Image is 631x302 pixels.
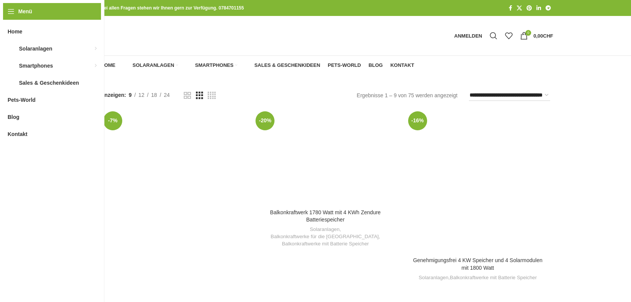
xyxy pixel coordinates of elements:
a: Solaranlagen [419,274,448,281]
a: 18 [148,91,160,99]
span: Solaranlagen [133,62,174,68]
a: Facebook Social Link [506,3,514,13]
a: Rasteransicht 3 [196,91,203,100]
a: 24 [161,91,173,99]
span: Home [8,25,22,38]
a: Rasteransicht 4 [208,91,216,100]
span: CHF [543,33,553,39]
span: 9 [129,92,132,98]
p: Ergebnisse 1 – 9 von 75 werden angezeigt [357,91,457,100]
span: -16% [408,111,427,130]
span: Blog [8,110,19,124]
a: Suche [486,28,501,43]
bdi: 0,00 [533,33,553,39]
span: Anzeigen [101,91,126,99]
a: Pets-World [328,58,361,73]
img: Smartphones [8,62,15,70]
a: Genehmigungsfrei 4 KW Speicher und 4 Solarmodulen mit 1800 Watt [413,257,543,271]
a: LinkedIn Social Link [534,3,543,13]
div: Meine Wunschliste [501,28,516,43]
div: , , [257,226,394,247]
span: Kontakt [390,62,414,68]
span: Smartphones [19,59,53,73]
a: 9 [126,91,134,99]
a: Smartphones [186,58,237,73]
img: Solaranlagen [8,45,15,52]
a: Genehmigungsfrei 4 KW Speicher und 4 Solarmodulen mit 1800 Watt [405,109,550,253]
span: 0 [525,30,531,36]
a: 12 [136,91,147,99]
span: Pets-World [328,62,361,68]
span: Home [101,62,115,68]
img: Solaranlagen [123,62,130,69]
img: Smartphones [186,62,192,69]
img: Sales & Geschenkideen [8,79,15,87]
a: Balkonkraftwerke mit Batterie Speicher [450,274,537,281]
select: Shop-Reihenfolge [469,90,550,101]
span: Smartphones [195,62,233,68]
a: Sales & Geschenkideen [245,58,320,73]
span: -20% [256,111,274,130]
a: Pinterest Social Link [524,3,534,13]
a: Rasteransicht 2 [184,91,191,100]
a: Balkonkraftwerk 1780 Watt mit 4 KWh Zendure Batteriespeicher [270,209,380,223]
span: Menü [18,7,32,16]
a: Balkonkraftwerke für die [GEOGRAPHIC_DATA] [271,233,379,240]
a: Blog [369,58,383,73]
span: Sales & Geschenkideen [254,62,320,68]
span: Pets-World [8,93,36,107]
div: Hauptnavigation [97,58,418,73]
a: X Social Link [514,3,524,13]
a: Anmelden [450,28,486,43]
a: Solaranlagen [123,58,178,73]
span: 12 [139,92,145,98]
a: Solaranlagen [310,226,339,233]
span: Anmelden [454,33,482,38]
a: Balkonkraftwerke mit Batterie Speicher [282,240,369,248]
a: Telegram Social Link [543,3,553,13]
img: Sales & Geschenkideen [245,62,252,69]
span: Kontakt [8,127,27,141]
a: Home [101,58,115,73]
a: Balkonkraftwerk 1780 Watt mit 4 KWh Zendure Batteriespeicher [253,109,398,206]
span: -7% [103,111,122,130]
span: 24 [164,92,170,98]
a: 0 0,00CHF [516,28,557,43]
span: Blog [369,62,383,68]
a: Kontakt [390,58,414,73]
span: 18 [151,92,157,98]
span: Sales & Geschenkideen [19,76,79,90]
strong: Bei allen Fragen stehen wir Ihnen gern zur Verfügung. 0784701155 [101,5,244,11]
span: Solaranlagen [19,42,52,55]
div: , [409,274,546,281]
